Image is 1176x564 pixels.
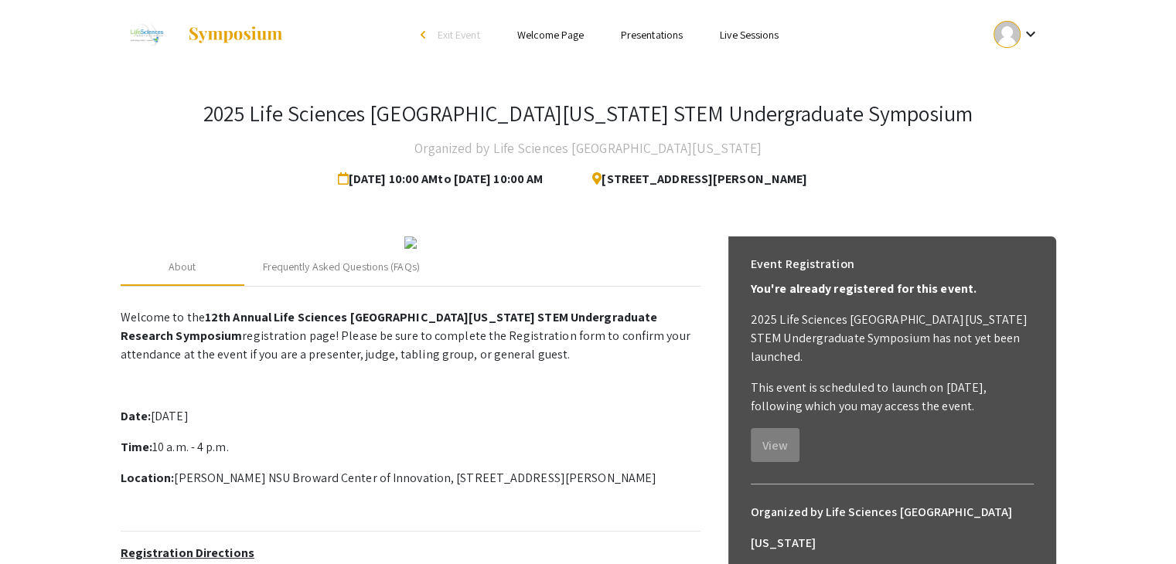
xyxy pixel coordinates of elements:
mat-icon: Expand account dropdown [1021,25,1039,43]
strong: 12th Annual Life Sciences [GEOGRAPHIC_DATA][US_STATE] STEM Undergraduate Research Symposium [121,309,658,344]
p: Welcome to the registration page! Please be sure to complete the Registration form to confirm you... [121,308,700,364]
p: [DATE] [121,407,700,426]
h3: 2025 Life Sciences [GEOGRAPHIC_DATA][US_STATE] STEM Undergraduate Symposium [203,100,973,127]
div: About [169,259,196,275]
p: [PERSON_NAME] NSU Broward Center of Innovation, [STREET_ADDRESS][PERSON_NAME] [121,469,700,488]
a: Welcome Page [517,28,584,42]
span: [DATE] 10:00 AM to [DATE] 10:00 AM [338,164,549,195]
a: Live Sessions [720,28,779,42]
button: View [751,428,799,462]
div: Frequently Asked Questions (FAQs) [263,259,420,275]
h4: Organized by Life Sciences [GEOGRAPHIC_DATA][US_STATE] [414,133,761,164]
h6: Organized by Life Sciences [GEOGRAPHIC_DATA][US_STATE] [751,497,1034,559]
span: Exit Event [438,28,480,42]
p: This event is scheduled to launch on [DATE], following which you may access the event. [751,379,1034,416]
img: Symposium by ForagerOne [187,25,284,44]
iframe: Chat [12,494,66,552]
p: You're already registered for this event. [751,280,1034,298]
strong: Location: [121,470,175,486]
a: Presentations [621,28,683,42]
img: 2025 Life Sciences South Florida STEM Undergraduate Symposium [121,15,172,54]
p: 2025 Life Sciences [GEOGRAPHIC_DATA][US_STATE] STEM Undergraduate Symposium has not yet been laun... [751,311,1034,366]
h6: Event Registration [751,249,854,280]
p: 10 a.m. - 4 p.m. [121,438,700,457]
div: arrow_back_ios [421,30,430,39]
u: Registration Directions [121,545,254,561]
strong: Date: [121,408,152,424]
span: [STREET_ADDRESS][PERSON_NAME] [580,164,807,195]
button: Expand account dropdown [977,17,1055,52]
strong: Time: [121,439,153,455]
a: 2025 Life Sciences South Florida STEM Undergraduate Symposium [121,15,285,54]
img: 32153a09-f8cb-4114-bf27-cfb6bc84fc69.png [404,236,417,249]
